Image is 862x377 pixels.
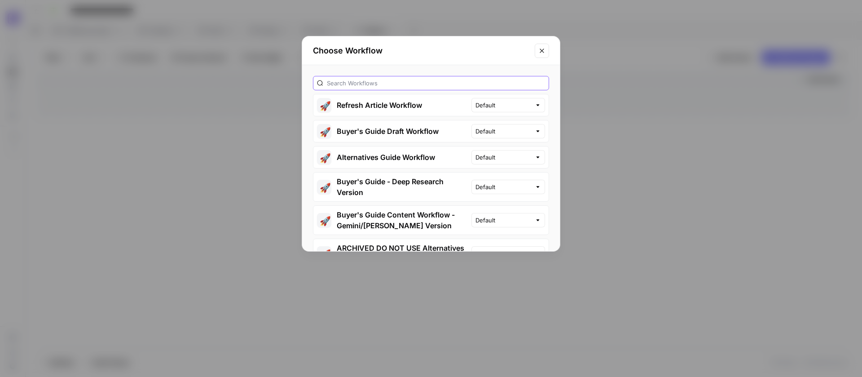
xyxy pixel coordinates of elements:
[535,44,549,58] button: Close modal
[475,101,531,110] input: Default
[320,249,329,258] span: 🚀
[313,120,471,142] button: 🚀Buyer's Guide Draft Workflow
[475,127,531,136] input: Default
[320,153,329,162] span: 🚀
[327,79,545,88] input: Search Workflows
[313,206,471,235] button: 🚀Buyer's Guide Content Workflow - Gemini/[PERSON_NAME] Version
[475,153,531,162] input: Default
[320,127,329,136] span: 🚀
[320,182,329,191] span: 🚀
[313,173,471,201] button: 🚀Buyer's Guide - Deep Research Version
[313,239,471,268] button: 🚀ARCHIVED DO NOT USE Alternatives Guide Workflow
[475,249,531,258] input: Default
[313,94,471,116] button: 🚀Refresh Article Workflow
[313,44,529,57] h2: Choose Workflow
[320,216,329,225] span: 🚀
[475,216,531,225] input: Default
[320,101,329,110] span: 🚀
[475,182,531,191] input: Default
[313,146,471,168] button: 🚀Alternatives Guide Workflow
